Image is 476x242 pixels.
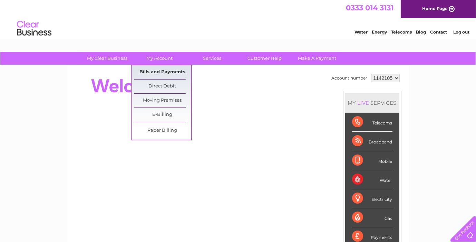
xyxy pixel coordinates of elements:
div: LIVE [356,100,371,106]
a: 0333 014 3131 [346,3,394,12]
div: Broadband [352,132,392,151]
img: logo.png [17,18,52,39]
div: Gas [352,208,392,227]
div: Water [352,170,392,189]
a: Make A Payment [289,52,346,65]
a: Contact [430,29,447,35]
a: Customer Help [236,52,293,65]
a: Bills and Payments [134,65,191,79]
div: Clear Business is a trading name of Verastar Limited (registered in [GEOGRAPHIC_DATA] No. 3667643... [75,4,401,34]
a: My Account [131,52,188,65]
div: Mobile [352,151,392,170]
div: Electricity [352,189,392,208]
td: Account number [330,72,369,84]
a: Water [354,29,368,35]
a: Moving Premises [134,94,191,108]
a: E-Billing [134,108,191,122]
a: Direct Debit [134,80,191,93]
a: Services [184,52,241,65]
a: Blog [416,29,426,35]
a: Log out [453,29,469,35]
a: Energy [372,29,387,35]
div: Telecoms [352,113,392,132]
a: My Clear Business [79,52,136,65]
a: Telecoms [391,29,412,35]
div: MY SERVICES [345,93,399,113]
a: Paper Billing [134,124,191,138]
